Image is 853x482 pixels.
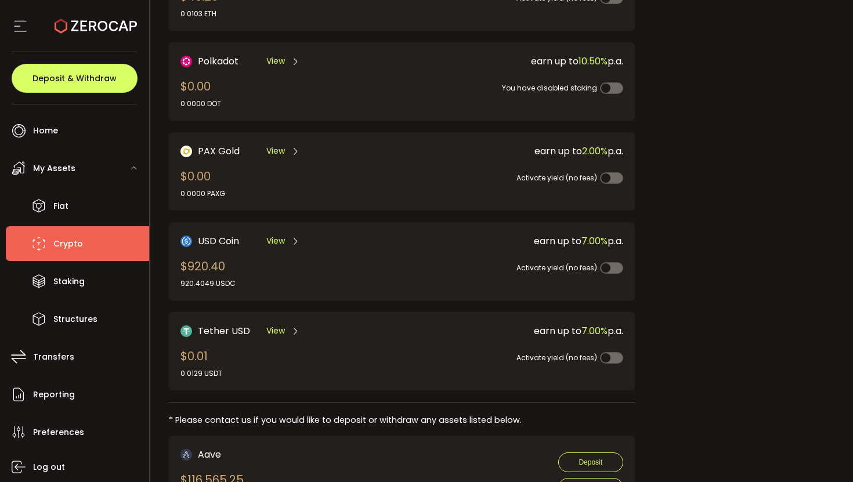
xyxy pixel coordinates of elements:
div: * Please contact us if you would like to deposit or withdraw any assets listed below. [169,414,635,426]
span: Crypto [53,235,83,252]
span: Activate yield (no fees) [516,353,597,363]
div: 0.0129 USDT [180,368,222,379]
img: Tether USD [180,325,192,337]
span: Tether USD [198,324,250,338]
span: You have disabled staking [502,83,597,93]
span: View [266,55,285,67]
span: View [266,145,285,157]
button: Deposit & Withdraw [12,64,138,93]
span: Polkadot [198,54,238,68]
span: View [266,325,285,337]
span: USD Coin [198,234,239,248]
span: Activate yield (no fees) [516,173,597,183]
span: Activate yield (no fees) [516,263,597,273]
button: Deposit [558,452,623,472]
div: 920.4049 USDC [180,278,236,289]
span: Fiat [53,198,68,215]
img: aave_portfolio.png [180,449,192,461]
span: PAX Gold [198,144,240,158]
span: 10.50% [579,55,608,68]
div: $920.40 [180,258,236,289]
span: 2.00% [582,144,608,158]
iframe: Chat Widget [795,426,853,482]
span: View [266,235,285,247]
div: earn up to p.a. [403,144,623,158]
img: DOT [180,56,192,67]
img: USD Coin [180,235,192,247]
div: 0.0103 ETH [180,9,218,19]
span: 7.00% [581,324,608,338]
span: Aave [198,447,221,462]
span: Home [33,122,58,139]
img: PAX Gold [180,146,192,157]
div: earn up to p.a. [403,234,623,248]
span: Deposit & Withdraw [32,74,117,82]
div: $0.01 [180,347,222,379]
span: My Assets [33,160,75,177]
span: Structures [53,311,97,328]
span: Transfers [33,349,74,365]
div: $0.00 [180,168,225,199]
div: $0.00 [180,78,221,109]
div: 0.0000 PAXG [180,189,225,199]
span: 7.00% [581,234,608,248]
span: Log out [33,459,65,476]
span: Deposit [579,458,602,466]
div: earn up to p.a. [403,54,623,68]
div: earn up to p.a. [403,324,623,338]
span: Staking [53,273,85,290]
div: 0.0000 DOT [180,99,221,109]
span: Reporting [33,386,75,403]
span: Preferences [33,424,84,441]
